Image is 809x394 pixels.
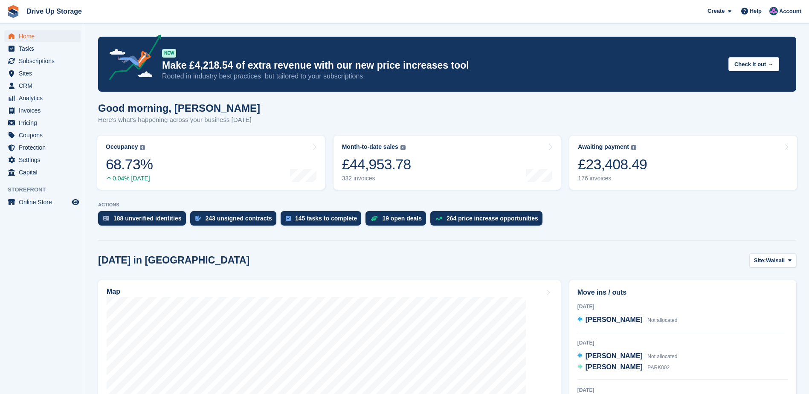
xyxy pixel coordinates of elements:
a: menu [4,154,81,166]
img: task-75834270c22a3079a89374b754ae025e5fb1db73e45f91037f5363f120a921f8.svg [286,216,291,221]
a: menu [4,129,81,141]
div: 0.04% [DATE] [106,175,153,182]
img: icon-info-grey-7440780725fd019a000dd9b08b2336e03edf1995a4989e88bcd33f0948082b44.svg [631,145,636,150]
a: menu [4,166,81,178]
a: Month-to-date sales £44,953.78 332 invoices [333,136,561,190]
span: [PERSON_NAME] [586,352,643,359]
a: menu [4,196,81,208]
span: Analytics [19,92,70,104]
a: [PERSON_NAME] Not allocated [577,315,678,326]
div: Occupancy [106,143,138,151]
h2: Move ins / outs [577,287,788,298]
a: 145 tasks to complete [281,211,366,230]
p: ACTIONS [98,202,796,208]
a: 19 open deals [365,211,430,230]
div: 68.73% [106,156,153,173]
div: 145 tasks to complete [295,215,357,222]
p: Here's what's happening across your business [DATE] [98,115,260,125]
span: Home [19,30,70,42]
a: menu [4,92,81,104]
img: deal-1b604bf984904fb50ccaf53a9ad4b4a5d6e5aea283cecdc64d6e3604feb123c2.svg [371,215,378,221]
a: 264 price increase opportunities [430,211,547,230]
span: Create [708,7,725,15]
img: contract_signature_icon-13c848040528278c33f63329250d36e43548de30e8caae1d1a13099fd9432cc5.svg [195,216,201,221]
span: Pricing [19,117,70,129]
span: [PERSON_NAME] [586,363,643,371]
div: £23,408.49 [578,156,647,173]
img: Andy [769,7,778,15]
div: 332 invoices [342,175,411,182]
span: Storefront [8,185,85,194]
span: Invoices [19,104,70,116]
img: stora-icon-8386f47178a22dfd0bd8f6a31ec36ba5ce8667c1dd55bd0f319d3a0aa187defe.svg [7,5,20,18]
button: Site: Walsall [749,253,796,267]
a: [PERSON_NAME] Not allocated [577,351,678,362]
a: 243 unsigned contracts [190,211,281,230]
span: Online Store [19,196,70,208]
a: menu [4,142,81,154]
div: 176 invoices [578,175,647,182]
span: Settings [19,154,70,166]
span: Subscriptions [19,55,70,67]
span: PARK002 [647,365,670,371]
a: menu [4,67,81,79]
div: 19 open deals [382,215,422,222]
a: menu [4,117,81,129]
a: menu [4,104,81,116]
img: icon-info-grey-7440780725fd019a000dd9b08b2336e03edf1995a4989e88bcd33f0948082b44.svg [400,145,406,150]
a: Awaiting payment £23,408.49 176 invoices [569,136,797,190]
div: NEW [162,49,176,58]
img: price_increase_opportunities-93ffe204e8149a01c8c9dc8f82e8f89637d9d84a8eef4429ea346261dce0b2c0.svg [435,217,442,220]
span: Sites [19,67,70,79]
img: icon-info-grey-7440780725fd019a000dd9b08b2336e03edf1995a4989e88bcd33f0948082b44.svg [140,145,145,150]
span: Walsall [766,256,785,265]
span: CRM [19,80,70,92]
span: Protection [19,142,70,154]
a: menu [4,30,81,42]
img: price-adjustments-announcement-icon-8257ccfd72463d97f412b2fc003d46551f7dbcb40ab6d574587a9cd5c0d94... [102,35,162,83]
a: [PERSON_NAME] PARK002 [577,362,670,373]
a: Preview store [70,197,81,207]
span: Account [779,7,801,16]
p: Rooted in industry best practices, but tailored to your subscriptions. [162,72,722,81]
h1: Good morning, [PERSON_NAME] [98,102,260,114]
a: Drive Up Storage [23,4,85,18]
span: Help [750,7,762,15]
div: £44,953.78 [342,156,411,173]
span: Tasks [19,43,70,55]
span: [PERSON_NAME] [586,316,643,323]
h2: Map [107,288,120,295]
span: Capital [19,166,70,178]
p: Make £4,218.54 of extra revenue with our new price increases tool [162,59,722,72]
div: Month-to-date sales [342,143,398,151]
div: 264 price increase opportunities [447,215,538,222]
div: Awaiting payment [578,143,629,151]
img: verify_identity-adf6edd0f0f0b5bbfe63781bf79b02c33cf7c696d77639b501bdc392416b5a36.svg [103,216,109,221]
button: Check it out → [728,57,779,71]
span: Not allocated [647,353,677,359]
h2: [DATE] in [GEOGRAPHIC_DATA] [98,255,249,266]
a: menu [4,80,81,92]
div: [DATE] [577,386,788,394]
a: 188 unverified identities [98,211,190,230]
span: Coupons [19,129,70,141]
div: 188 unverified identities [113,215,182,222]
a: menu [4,43,81,55]
div: 243 unsigned contracts [206,215,272,222]
a: Occupancy 68.73% 0.04% [DATE] [97,136,325,190]
div: [DATE] [577,339,788,347]
div: [DATE] [577,303,788,310]
span: Not allocated [647,317,677,323]
a: menu [4,55,81,67]
span: Site: [754,256,766,265]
